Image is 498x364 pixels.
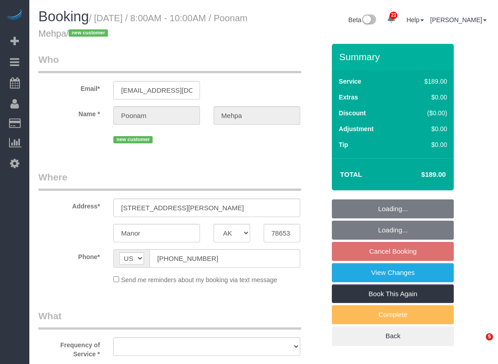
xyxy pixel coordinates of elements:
h3: Summary [339,52,449,62]
input: Last Name* [214,106,300,125]
label: Discount [339,109,366,118]
span: new customer [113,136,153,143]
small: / [DATE] / 8:00AM - 10:00AM / Poonam Mehpa [38,13,247,38]
strong: Total [340,170,362,178]
label: Tip [339,140,348,149]
span: Send me reminders about my booking via text message [121,276,277,284]
span: 23 [390,12,397,19]
label: Email* [32,81,107,93]
input: Phone* [149,249,300,268]
a: View Changes [332,263,454,282]
legend: Where [38,170,301,191]
legend: Who [38,53,301,73]
a: Book This Again [332,284,454,303]
div: $189.00 [405,77,447,86]
span: new customer [69,29,108,37]
iframe: Intercom live chat [467,333,489,355]
span: Booking [38,9,89,24]
a: [PERSON_NAME] [430,16,487,24]
img: New interface [361,14,376,26]
label: Service [339,77,361,86]
div: ($0.00) [405,109,447,118]
img: Automaid Logo [5,9,23,22]
label: Extras [339,93,358,102]
label: Phone* [32,249,107,261]
label: Name * [32,106,107,118]
span: 5 [486,333,493,340]
legend: What [38,309,301,330]
a: Beta [349,16,377,24]
a: Back [332,326,454,345]
a: 23 [382,9,400,29]
div: $0.00 [405,124,447,133]
div: $0.00 [405,140,447,149]
span: / [66,28,111,38]
input: City* [113,224,200,242]
input: First Name* [113,106,200,125]
label: Adjustment [339,124,373,133]
label: Address* [32,199,107,211]
input: Email* [113,81,200,99]
h4: $189.00 [394,171,446,179]
a: Help [406,16,424,24]
div: $0.00 [405,93,447,102]
label: Frequency of Service * [32,337,107,359]
input: Zip Code* [264,224,300,242]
